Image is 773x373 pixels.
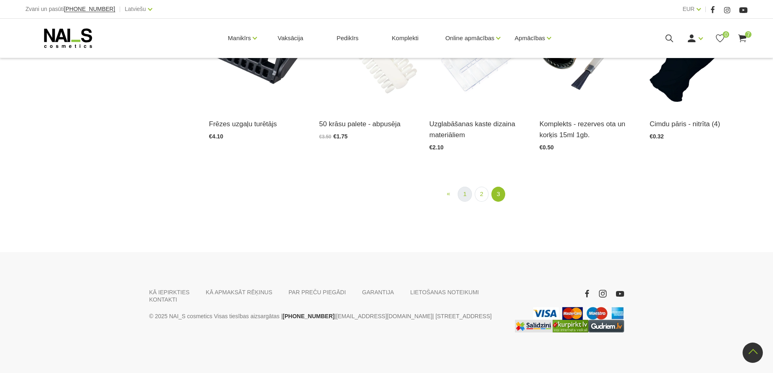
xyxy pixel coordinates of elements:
[26,4,115,14] div: Zvani un pasūti
[271,19,310,58] a: Vaksācija
[206,289,272,296] a: KĀ APMAKSĀT RĒĶINUS
[588,320,624,332] img: www.gudriem.lv/veikali/lv
[737,33,747,43] a: 7
[539,144,553,151] span: €0.50
[289,289,346,296] a: PAR PREČU PIEGĀDI
[209,133,223,140] span: €4.10
[330,19,365,58] a: Pedikīrs
[429,144,444,151] span: €2.10
[515,320,553,332] img: Labākā cena interneta veikalos - Samsung, Cena, iPhone, Mobilie telefoni
[385,19,425,58] a: Komplekti
[149,311,502,321] p: © 2025 NAI_S cosmetics Visas tiesības aizsargātas | | | [STREET_ADDRESS]
[515,22,545,54] a: Apmācības
[447,190,450,197] span: «
[362,289,394,296] a: GARANTIJA
[553,320,588,332] img: Lielākais Latvijas interneta veikalu preču meklētājs
[650,133,664,140] span: €0.32
[745,31,751,38] span: 7
[64,6,115,12] a: [PHONE_NUMBER]
[319,119,417,129] a: 50 krāsu palete - abpusēja
[125,4,146,14] a: Latviešu
[442,187,455,201] a: Previous
[336,311,432,321] a: [EMAIL_ADDRESS][DOMAIN_NAME]
[119,4,121,14] span: |
[539,119,637,140] a: Komplekts - rezerves ota un korķis 15ml 1gb.
[429,119,527,140] a: Uzglabāšanas kaste dizaina materiāliem
[410,289,479,296] a: LIETOŠANAS NOTEIKUMI
[588,320,624,332] a: https://www.gudriem.lv/veikali/lv
[149,296,177,303] a: KONTAKTI
[475,187,489,202] a: 2
[445,22,494,54] a: Online apmācības
[228,22,251,54] a: Manikīrs
[705,4,706,14] span: |
[209,187,747,202] nav: catalog-product-list
[723,31,729,38] span: 0
[650,119,747,129] a: Cimdu pāris - nitrīta (4)
[209,119,307,129] a: Frēzes uzgaļu turētājs
[683,4,695,14] a: EUR
[319,134,332,140] span: €3.50
[491,187,505,202] a: 3
[282,311,334,321] a: [PHONE_NUMBER]
[715,33,725,43] a: 0
[149,289,190,296] a: KĀ IEPIRKTIES
[334,133,348,140] span: €1.75
[458,187,472,202] a: 1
